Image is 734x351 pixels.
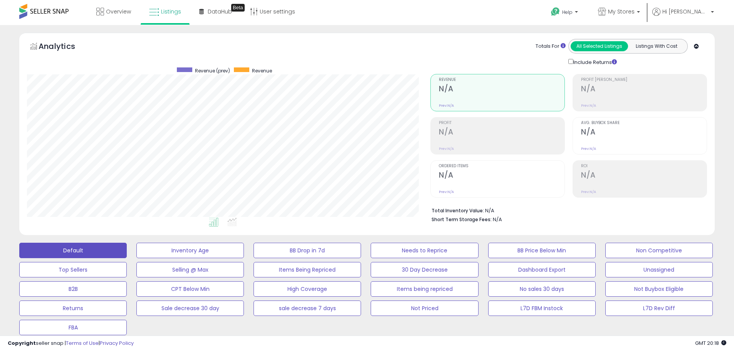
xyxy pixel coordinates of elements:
[195,67,230,74] span: Revenue (prev)
[563,57,626,66] div: Include Returns
[254,243,361,258] button: BB Drop in 7d
[571,41,628,51] button: All Selected Listings
[439,78,564,82] span: Revenue
[371,262,478,277] button: 30 Day Decrease
[39,41,90,54] h5: Analytics
[652,8,714,25] a: Hi [PERSON_NAME]
[581,103,596,108] small: Prev: N/A
[161,8,181,15] span: Listings
[581,84,707,95] h2: N/A
[581,128,707,138] h2: N/A
[19,320,127,335] button: FBA
[662,8,709,15] span: Hi [PERSON_NAME]
[628,41,685,51] button: Listings With Cost
[208,8,232,15] span: DataHub
[254,262,361,277] button: Items Being Repriced
[439,128,564,138] h2: N/A
[231,4,245,12] div: Tooltip anchor
[488,301,596,316] button: L7D FBM Instock
[581,164,707,168] span: ROI
[439,164,564,168] span: Ordered Items
[439,84,564,95] h2: N/A
[493,216,502,223] span: N/A
[66,339,99,347] a: Terms of Use
[488,262,596,277] button: Dashboard Export
[488,281,596,297] button: No sales 30 days
[432,216,492,223] b: Short Term Storage Fees:
[581,146,596,151] small: Prev: N/A
[581,171,707,181] h2: N/A
[581,190,596,194] small: Prev: N/A
[439,190,454,194] small: Prev: N/A
[8,340,134,347] div: seller snap | |
[581,78,707,82] span: Profit [PERSON_NAME]
[551,7,560,17] i: Get Help
[562,9,573,15] span: Help
[439,121,564,125] span: Profit
[136,301,244,316] button: Sale decrease 30 day
[19,262,127,277] button: Top Sellers
[605,243,713,258] button: Non Competitive
[252,67,272,74] span: Revenue
[536,43,566,50] div: Totals For
[19,281,127,297] button: B2B
[432,207,484,214] b: Total Inventory Value:
[545,1,586,25] a: Help
[371,301,478,316] button: Not Priced
[371,243,478,258] button: Needs to Reprice
[254,301,361,316] button: sale decrease 7 days
[581,121,707,125] span: Avg. Buybox Share
[254,281,361,297] button: High Coverage
[136,281,244,297] button: CPT Below Min
[605,262,713,277] button: Unassigned
[100,339,134,347] a: Privacy Policy
[371,281,478,297] button: Items being repriced
[136,243,244,258] button: Inventory Age
[432,205,701,215] li: N/A
[695,339,726,347] span: 2025-09-17 20:18 GMT
[19,243,127,258] button: Default
[136,262,244,277] button: Selling @ Max
[439,146,454,151] small: Prev: N/A
[8,339,36,347] strong: Copyright
[488,243,596,258] button: BB Price Below Min
[605,301,713,316] button: L7D Rev Diff
[106,8,131,15] span: Overview
[439,103,454,108] small: Prev: N/A
[608,8,635,15] span: My Stores
[19,301,127,316] button: Returns
[439,171,564,181] h2: N/A
[605,281,713,297] button: Not Buybox Eligible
